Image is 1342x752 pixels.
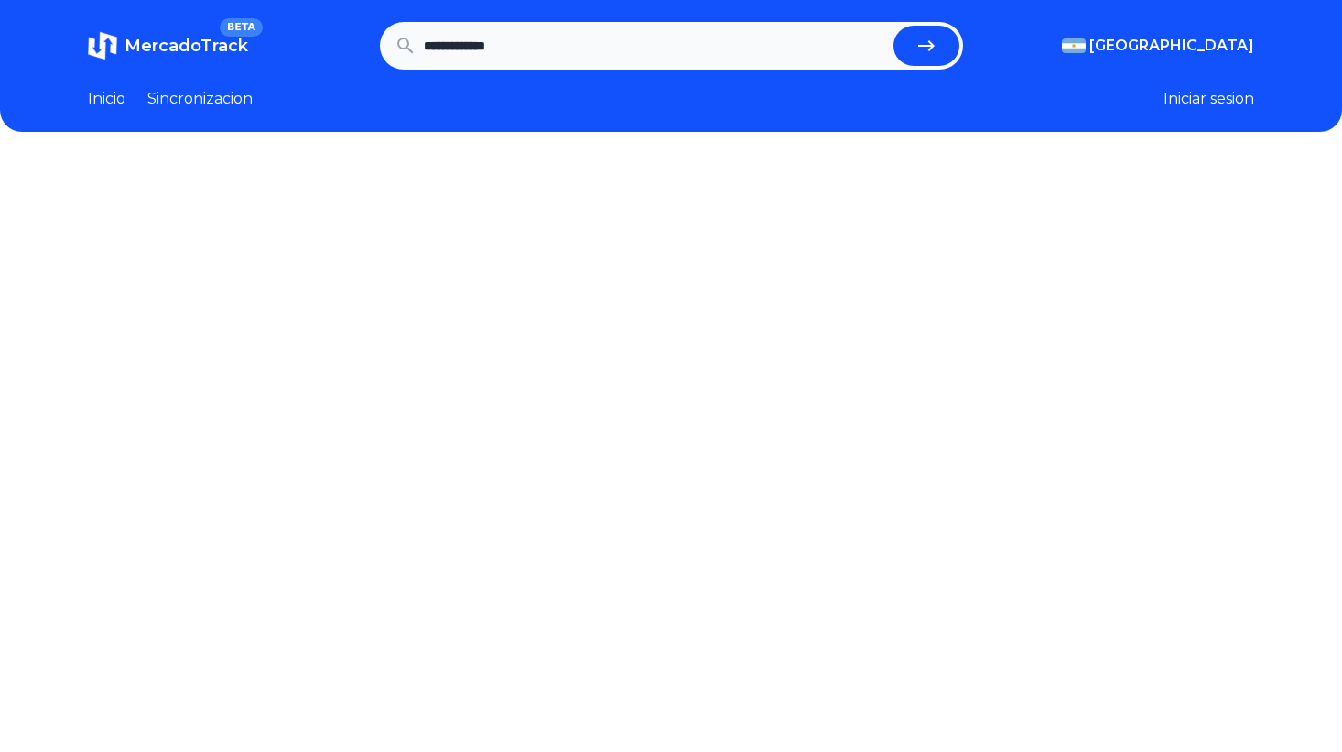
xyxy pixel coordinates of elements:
[147,88,253,110] a: Sincronizacion
[88,88,125,110] a: Inicio
[220,18,263,37] span: BETA
[88,31,248,60] a: MercadoTrackBETA
[1163,88,1254,110] button: Iniciar sesion
[1089,35,1254,57] span: [GEOGRAPHIC_DATA]
[88,31,117,60] img: MercadoTrack
[1062,38,1086,53] img: Argentina
[1062,35,1254,57] button: [GEOGRAPHIC_DATA]
[124,36,248,56] span: MercadoTrack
